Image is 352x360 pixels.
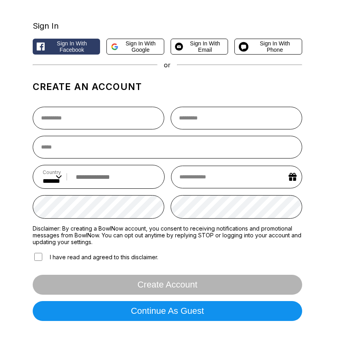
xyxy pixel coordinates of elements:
input: I have read and agreed to this disclaimer. [34,253,42,261]
span: Sign in with Email [186,40,224,53]
span: Sign in with Facebook [48,40,96,53]
button: Sign in with Facebook [33,39,100,55]
label: I have read and agreed to this disclaimer. [33,252,158,262]
label: Disclaimer: By creating a BowlNow account, you consent to receiving notifications and promotional... [33,225,303,245]
label: Country [43,169,62,175]
span: Sign in with Google [122,40,160,53]
h1: Create an account [33,81,303,92]
button: Sign in with Email [171,39,228,55]
div: Sign In [33,21,303,31]
button: Sign in with Google [106,39,164,55]
button: Continue as guest [33,301,303,321]
button: Sign in with Phone [234,39,302,55]
div: or [33,61,303,69]
span: Sign in with Phone [252,40,298,53]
